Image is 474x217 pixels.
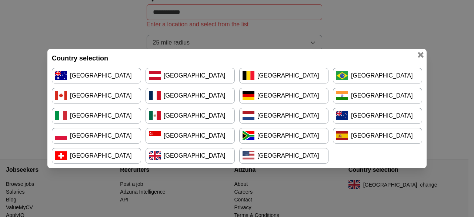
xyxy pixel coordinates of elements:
a: [GEOGRAPHIC_DATA] [52,88,141,103]
a: [GEOGRAPHIC_DATA] [239,88,328,103]
a: [GEOGRAPHIC_DATA] [52,148,141,164]
a: [GEOGRAPHIC_DATA] [239,108,328,124]
a: [GEOGRAPHIC_DATA] [146,128,235,144]
a: [GEOGRAPHIC_DATA] [333,68,422,83]
a: [GEOGRAPHIC_DATA] [146,68,235,83]
a: [GEOGRAPHIC_DATA] [52,108,141,124]
a: [GEOGRAPHIC_DATA] [52,68,141,83]
a: [GEOGRAPHIC_DATA] [333,108,422,124]
a: [GEOGRAPHIC_DATA] [239,68,328,83]
a: [GEOGRAPHIC_DATA] [146,88,235,103]
h4: Country selection [52,53,422,63]
a: [GEOGRAPHIC_DATA] [52,128,141,144]
a: [GEOGRAPHIC_DATA] [239,148,328,164]
a: [GEOGRAPHIC_DATA] [146,108,235,124]
a: [GEOGRAPHIC_DATA] [146,148,235,164]
a: [GEOGRAPHIC_DATA] [333,88,422,103]
a: [GEOGRAPHIC_DATA] [333,128,422,144]
a: [GEOGRAPHIC_DATA] [239,128,328,144]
